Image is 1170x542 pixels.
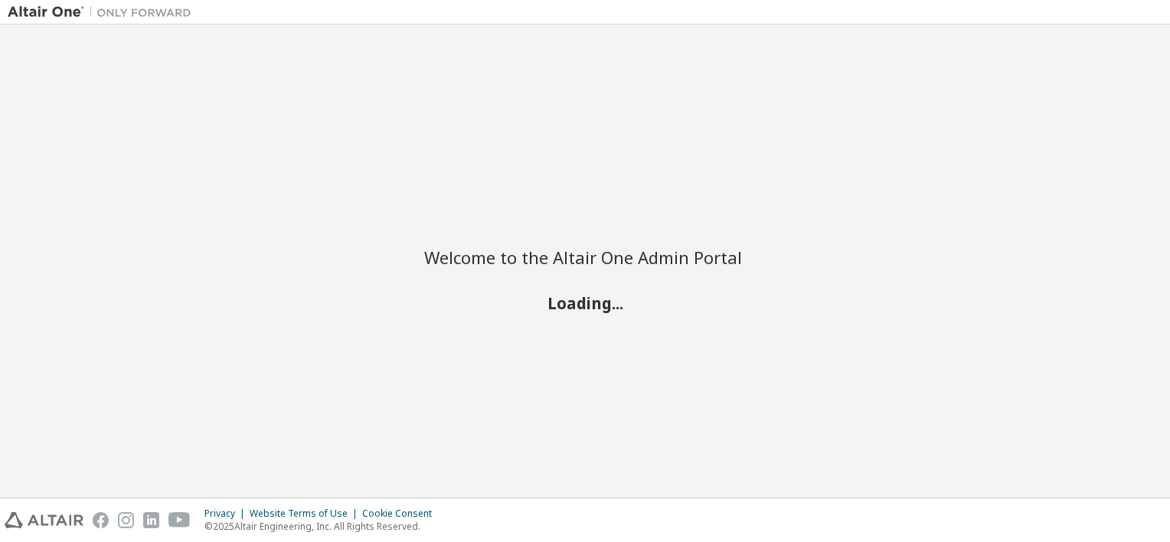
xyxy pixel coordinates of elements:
[118,512,134,528] img: instagram.svg
[204,520,441,533] p: © 2025 Altair Engineering, Inc. All Rights Reserved.
[93,512,109,528] img: facebook.svg
[204,508,250,520] div: Privacy
[168,512,191,528] img: youtube.svg
[143,512,159,528] img: linkedin.svg
[250,508,362,520] div: Website Terms of Use
[5,512,83,528] img: altair_logo.svg
[8,5,199,20] img: Altair One
[362,508,441,520] div: Cookie Consent
[424,247,746,268] h2: Welcome to the Altair One Admin Portal
[424,293,746,313] h2: Loading...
